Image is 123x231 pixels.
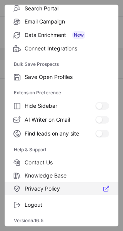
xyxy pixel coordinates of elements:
[25,201,109,208] span: Logout
[5,182,118,195] label: Privacy Policy
[5,70,118,84] label: Save Open Profiles
[5,99,118,113] label: Hide Sidebar
[25,5,109,12] span: Search Portal
[25,185,109,192] span: Privacy Policy
[25,116,95,123] span: AI Writer on Gmail
[5,113,118,127] label: AI Writer on Gmail
[25,45,109,52] span: Connect Integrations
[5,15,118,28] label: Email Campaign
[5,28,118,42] label: Data Enrichment New
[25,130,95,137] span: Find leads on any site
[25,18,109,25] span: Email Campaign
[25,74,109,80] span: Save Open Profiles
[5,198,118,211] label: Logout
[5,42,118,55] label: Connect Integrations
[25,159,109,166] span: Contact Us
[5,127,118,141] label: Find leads on any site
[5,156,118,169] label: Contact Us
[14,144,109,156] label: Help & Support
[5,169,118,182] label: Knowledge Base
[25,172,109,179] span: Knowledge Base
[5,2,118,15] label: Search Portal
[5,214,118,227] div: Version 5.16.5
[14,58,109,70] label: Bulk Save Prospects
[25,102,95,109] span: Hide Sidebar
[72,31,85,39] span: New
[25,31,109,39] span: Data Enrichment
[14,87,109,99] label: Extension Preference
